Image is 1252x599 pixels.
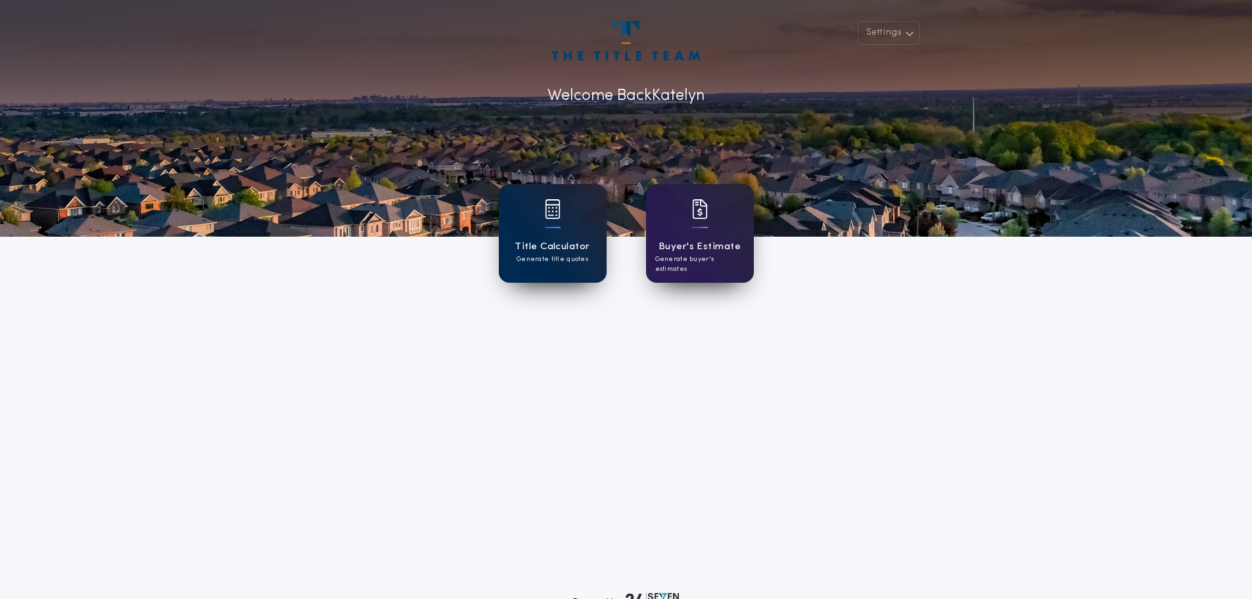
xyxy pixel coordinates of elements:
h1: Title Calculator [515,239,590,254]
a: card iconTitle CalculatorGenerate title quotes [499,184,607,283]
img: account-logo [552,21,699,60]
a: card iconBuyer's EstimateGenerate buyer's estimates [646,184,754,283]
img: card icon [545,199,561,219]
h1: Buyer's Estimate [659,239,741,254]
p: Generate buyer's estimates [655,254,745,274]
button: Settings [858,21,919,45]
img: card icon [692,199,708,219]
p: Generate title quotes [517,254,588,264]
p: Welcome Back Katelyn [547,84,705,108]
